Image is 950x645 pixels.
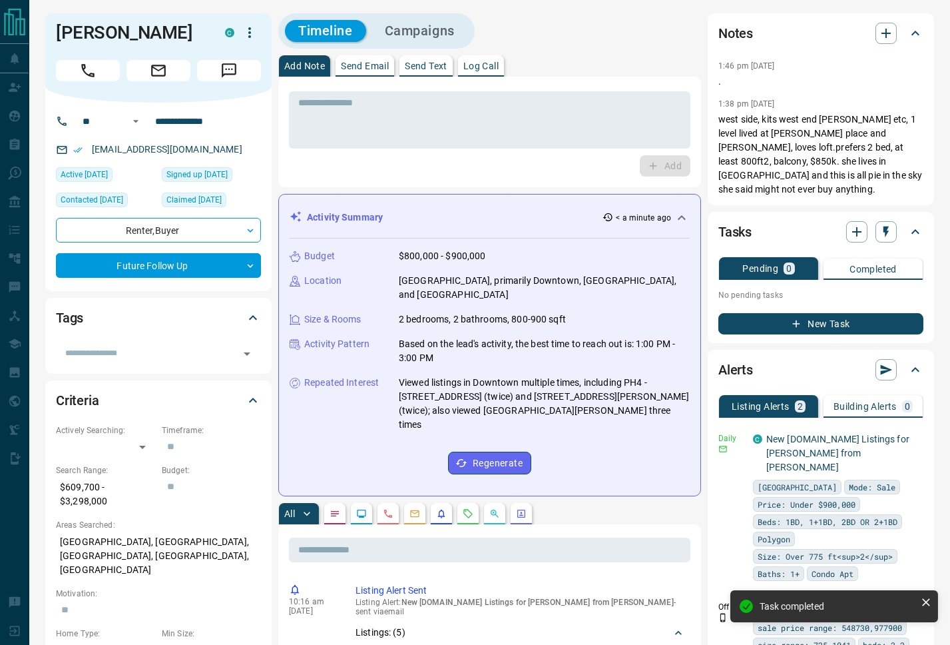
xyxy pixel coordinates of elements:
p: west side, kits west end [PERSON_NAME] etc, 1 level lived at [PERSON_NAME] place and [PERSON_NAME... [718,113,923,197]
p: Repeated Interest [304,376,379,390]
svg: Emails [409,508,420,519]
h2: Criteria [56,390,99,411]
p: Send Email [341,61,389,71]
span: Beds: 1BD, 1+1BD, 2BD OR 2+1BD [758,515,897,528]
div: Task completed [760,601,915,612]
p: Listing Alert Sent [356,584,685,598]
div: Tasks [718,216,923,248]
button: Open [128,113,144,129]
p: Completed [849,265,897,274]
span: New [DOMAIN_NAME] Listings for [PERSON_NAME] from [PERSON_NAME] [401,598,674,607]
span: Contacted [DATE] [61,193,123,207]
p: Min Size: [162,628,261,640]
p: 10:16 am [289,597,336,606]
div: condos.ca [225,28,234,37]
div: Thu Apr 11 2024 [162,167,261,186]
p: Viewed listings in Downtown multiple times, including PH4 - [STREET_ADDRESS] (twice) and [STREET_... [399,376,690,432]
div: condos.ca [753,434,762,444]
div: Alerts [718,354,923,386]
svg: Calls [383,508,393,519]
svg: Email Verified [73,145,83,155]
div: Criteria [56,384,261,416]
p: [GEOGRAPHIC_DATA], primarily Downtown, [GEOGRAPHIC_DATA], and [GEOGRAPHIC_DATA] [399,274,690,302]
p: Based on the lead's activity, the best time to reach out is: 1:00 PM - 3:00 PM [399,337,690,365]
span: Mode: Sale [849,480,895,494]
svg: Email [718,444,728,454]
span: Call [56,60,120,81]
p: 2 [798,402,803,411]
p: Size & Rooms [304,313,361,326]
p: Budget: [162,464,261,476]
a: New [DOMAIN_NAME] Listings for [PERSON_NAME] from [PERSON_NAME] [766,434,909,472]
button: Regenerate [448,452,531,474]
p: . [718,75,923,89]
h1: [PERSON_NAME] [56,22,205,43]
span: Size: Over 775 ft<sup>2</sup> [758,550,893,563]
p: [GEOGRAPHIC_DATA], [GEOGRAPHIC_DATA], [GEOGRAPHIC_DATA], [GEOGRAPHIC_DATA], [GEOGRAPHIC_DATA] [56,531,261,581]
p: Pending [742,264,778,273]
h2: Notes [718,23,753,44]
span: Email [126,60,190,81]
div: Listings: (5) [356,620,685,645]
svg: Agent Actions [516,508,527,519]
button: New Task [718,313,923,334]
svg: Opportunities [489,508,500,519]
p: 0 [786,264,792,273]
p: Activity Summary [307,211,383,225]
p: Timeframe: [162,424,261,436]
p: Log Call [463,61,499,71]
p: Budget [304,249,335,263]
p: Off [718,601,745,613]
div: Wed Jan 29 2025 [56,193,155,211]
p: 1:38 pm [DATE] [718,99,775,109]
p: Activity Pattern [304,337,369,351]
span: Polygon [758,532,790,546]
p: Home Type: [56,628,155,640]
p: $800,000 - $900,000 [399,249,486,263]
svg: Requests [463,508,473,519]
p: Motivation: [56,588,261,600]
p: Add Note [284,61,325,71]
svg: Listing Alerts [436,508,447,519]
svg: Push Notification Only [718,613,728,622]
span: Message [197,60,261,81]
p: Daily [718,432,745,444]
p: All [284,509,295,518]
div: Tue Jan 28 2025 [162,193,261,211]
p: Send Text [405,61,447,71]
p: Listing Alerts [732,402,790,411]
p: 2 bedrooms, 2 bathrooms, 800-900 sqft [399,313,566,326]
h2: Alerts [718,359,753,380]
div: Thu Jul 24 2025 [56,167,155,186]
svg: Lead Browsing Activity [356,508,367,519]
span: Baths: 1+ [758,567,800,580]
h2: Tasks [718,221,752,243]
p: Location [304,274,342,288]
div: Future Follow Up [56,253,261,278]
button: Timeline [285,20,366,42]
p: 1:46 pm [DATE] [718,61,775,71]
p: $609,700 - $3,298,000 [56,476,155,512]
p: Areas Searched: [56,519,261,531]
p: Search Range: [56,464,155,476]
div: Tags [56,302,261,334]
p: [DATE] [289,606,336,616]
div: Activity Summary< a minute ago [290,205,690,230]
p: Building Alerts [833,402,897,411]
h2: Tags [56,307,83,328]
p: No pending tasks [718,285,923,305]
p: Listing Alert : - sent via email [356,598,685,616]
span: Price: Under $900,000 [758,498,855,511]
span: Signed up [DATE] [166,168,228,181]
svg: Notes [330,508,340,519]
p: 0 [905,402,910,411]
p: < a minute ago [616,212,671,224]
span: Claimed [DATE] [166,193,222,207]
span: [GEOGRAPHIC_DATA] [758,480,837,494]
div: Renter , Buyer [56,218,261,243]
a: [EMAIL_ADDRESS][DOMAIN_NAME] [92,144,242,155]
span: Active [DATE] [61,168,108,181]
div: Notes [718,17,923,49]
p: Listings: ( 5 ) [356,626,405,640]
button: Campaigns [371,20,468,42]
